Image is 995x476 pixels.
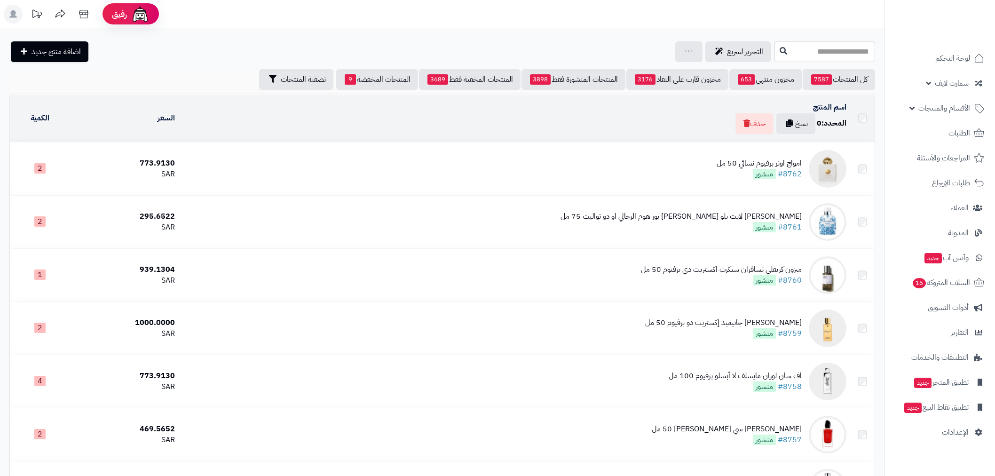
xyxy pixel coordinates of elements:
[74,222,175,233] div: SAR
[34,270,46,280] span: 1
[74,328,175,339] div: SAR
[641,264,802,275] div: ميزون كريفلي تسافران سيكرت اكستريت دي برفيوم 50 مل
[74,381,175,392] div: SAR
[950,201,969,214] span: العملاء
[811,74,832,85] span: 7587
[561,211,802,222] div: [PERSON_NAME] لايت بلو [PERSON_NAME] بور هوم الرجالي او دو تواليت 75 مل
[158,112,175,124] a: السعر
[778,168,802,180] a: #8762
[74,317,175,328] div: 1000.0000
[891,172,989,194] a: طلبات الإرجاع
[427,74,448,85] span: 3689
[913,278,926,289] span: 16
[935,52,970,65] span: لوحة التحكم
[942,426,969,439] span: الإعدادات
[753,169,776,179] span: منشور
[31,112,49,124] a: الكمية
[809,256,846,294] img: ميزون كريفلي تسافران سيكرت اكستريت دي برفيوم 50 مل
[809,203,846,241] img: دولتشي غابانا لايت بلو سمر فايبس بور هوم الرجالي او دو تواليت 75 مل
[891,222,989,244] a: المدونة
[530,74,551,85] span: 3898
[817,118,846,129] div: المحدد:
[891,321,989,344] a: التقارير
[911,351,969,364] span: التطبيقات والخدمات
[913,376,969,389] span: تطبيق المتجر
[891,421,989,444] a: الإعدادات
[345,74,356,85] span: 9
[778,222,802,233] a: #8761
[419,69,521,90] a: المنتجات المخفية فقط3689
[652,424,802,435] div: [PERSON_NAME] سي [PERSON_NAME] 50 مل
[891,346,989,369] a: التطبيقات والخدمات
[336,69,418,90] a: المنتجات المخفضة9
[903,401,969,414] span: تطبيق نقاط البيع
[74,158,175,169] div: 773.9130
[809,150,846,188] img: امواج اونر برفيوم نسائي 50 مل
[776,113,815,134] button: نسخ
[891,122,989,144] a: الطلبات
[924,253,942,263] span: جديد
[34,323,46,333] span: 2
[813,102,846,113] a: اسم المنتج
[809,309,846,347] img: مارك أنطوان باروا جانيميد إكستريت دو برفيوم 50 مل
[891,246,989,269] a: وآتس آبجديد
[935,77,969,90] span: سمارت لايف
[669,371,802,381] div: اف سان لوران مايسلف لا أبسلو برفيوم 100 مل
[626,69,728,90] a: مخزون قارب على النفاذ3176
[891,47,989,70] a: لوحة التحكم
[809,416,846,453] img: جورجيو أرماني سي باسيوني 50 مل
[25,5,48,26] a: تحديثات المنصة
[753,328,776,339] span: منشور
[948,127,970,140] span: الطلبات
[74,211,175,222] div: 295.6522
[753,435,776,445] span: منشور
[131,5,150,24] img: ai-face.png
[74,424,175,435] div: 469.5652
[891,396,989,419] a: تطبيق نقاط البيعجديد
[778,275,802,286] a: #8760
[281,74,326,85] span: تصفية المنتجات
[34,163,46,174] span: 2
[891,197,989,219] a: العملاء
[753,381,776,392] span: منشور
[932,176,970,190] span: طلبات الإرجاع
[891,371,989,394] a: تطبيق المتجرجديد
[74,169,175,180] div: SAR
[74,275,175,286] div: SAR
[891,271,989,294] a: السلات المتروكة16
[912,276,970,289] span: السلات المتروكة
[809,363,846,400] img: اف سان لوران مايسلف لا أبسلو برفيوم 100 مل
[74,264,175,275] div: 939.1304
[914,378,932,388] span: جديد
[11,41,88,62] a: اضافة منتج جديد
[951,326,969,339] span: التقارير
[753,275,776,286] span: منشور
[705,41,771,62] a: التحرير لسريع
[924,251,969,264] span: وآتس آب
[753,222,776,232] span: منشور
[738,74,755,85] span: 653
[918,102,970,115] span: الأقسام والمنتجات
[645,317,802,328] div: [PERSON_NAME] جانيميد إكستريت دو برفيوم 50 مل
[34,216,46,227] span: 2
[891,296,989,319] a: أدوات التسويق
[803,69,875,90] a: كل المنتجات7587
[521,69,625,90] a: المنتجات المنشورة فقط3898
[778,381,802,392] a: #8758
[948,226,969,239] span: المدونة
[931,22,986,41] img: logo-2.png
[778,328,802,339] a: #8759
[717,158,802,169] div: امواج اونر برفيوم نسائي 50 مل
[735,113,774,135] button: حذف
[635,74,655,85] span: 3176
[112,8,127,20] span: رفيق
[917,151,970,165] span: المراجعات والأسئلة
[891,147,989,169] a: المراجعات والأسئلة
[729,69,802,90] a: مخزون منتهي653
[34,429,46,439] span: 2
[34,376,46,386] span: 4
[904,403,922,413] span: جديد
[259,69,333,90] button: تصفية المنتجات
[32,46,81,57] span: اضافة منتج جديد
[74,435,175,445] div: SAR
